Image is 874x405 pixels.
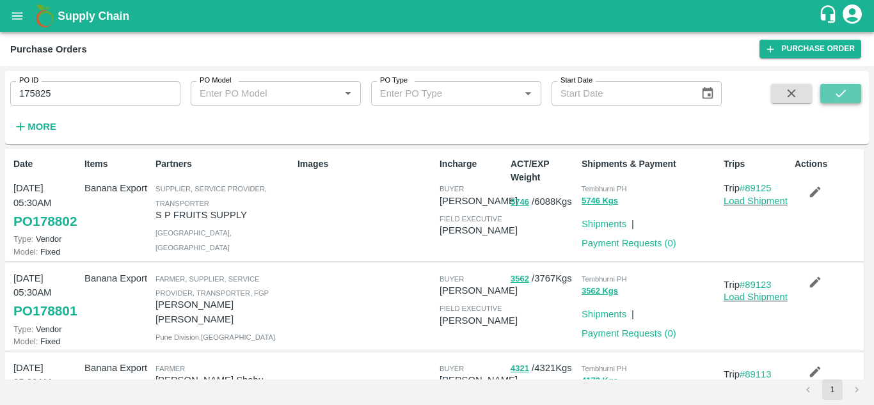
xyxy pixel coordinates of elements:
p: Banana Export [84,271,150,285]
label: Start Date [560,75,592,86]
a: Payment Requests (0) [582,328,676,338]
p: Fixed [13,246,79,258]
input: Enter PO ID [10,81,180,106]
p: Date [13,157,79,171]
span: field executive [440,305,502,312]
button: Open [340,85,356,102]
p: [DATE] 05:30AM [13,361,79,390]
p: Trip [724,181,790,195]
div: | [626,212,634,231]
a: Load Shipment [724,292,788,302]
button: 4173 Kgs [582,374,618,388]
p: [PERSON_NAME] [440,373,518,387]
span: Model: [13,337,38,346]
p: [PERSON_NAME] [440,223,518,237]
a: Shipments [582,309,626,319]
p: Partners [155,157,292,171]
strong: More [28,122,56,132]
p: Trips [724,157,790,171]
p: / 3767 Kgs [511,271,576,286]
p: / 4321 Kgs [511,361,576,376]
span: Farmer, Supplier, Service Provider, Transporter, FGP [155,275,269,297]
input: Enter PO Model [195,85,319,102]
input: Start Date [552,81,691,106]
p: [DATE] 05:30AM [13,271,79,300]
span: Pune Division , [GEOGRAPHIC_DATA] [155,333,275,341]
span: Tembhurni PH [582,185,627,193]
input: Enter PO Type [375,85,500,102]
span: Type: [13,234,33,244]
span: buyer [440,275,464,283]
label: PO ID [19,75,38,86]
span: Tembhurni PH [582,275,627,283]
a: PO178802 [13,210,77,233]
span: Type: [13,324,33,334]
div: account of current user [841,3,864,29]
button: Choose date [695,81,720,106]
div: | [626,302,634,321]
p: / 6088 Kgs [511,195,576,209]
div: customer-support [818,4,841,28]
span: Farmer [155,365,185,372]
a: Purchase Order [759,40,861,58]
a: Shipments [582,219,626,229]
a: PO178801 [13,299,77,322]
p: [DATE] 05:30AM [13,181,79,210]
p: Trip [724,367,790,381]
button: 5746 [511,195,529,210]
p: ACT/EXP Weight [511,157,576,184]
span: field executive [440,215,502,223]
p: [PERSON_NAME] [440,314,518,328]
button: 5746 Kgs [582,194,618,209]
p: Incharge [440,157,505,171]
span: Tembhurni PH [582,365,627,372]
nav: pagination navigation [796,379,869,400]
p: Fixed [13,335,79,347]
span: Supplier, Service Provider, Transporter [155,185,267,207]
p: Trip [724,278,790,292]
a: #89123 [740,280,772,290]
div: Purchase Orders [10,41,87,58]
p: Images [298,157,434,171]
a: Supply Chain [58,7,818,25]
button: page 1 [822,379,843,400]
p: Vendor [13,323,79,335]
span: Model: [13,247,38,257]
button: open drawer [3,1,32,31]
a: Load Shipment [724,196,788,206]
a: Payment Requests (0) [582,238,676,248]
span: [GEOGRAPHIC_DATA] , [GEOGRAPHIC_DATA] [155,229,232,251]
button: 3562 [511,272,529,287]
label: PO Model [200,75,232,86]
p: Banana Export [84,361,150,375]
p: Vendor [13,233,79,245]
a: #89113 [740,369,772,379]
p: S P FRUITS SUPPLY [155,208,292,222]
button: 3562 Kgs [582,284,618,299]
p: [PERSON_NAME] [440,283,518,298]
span: buyer [440,365,464,372]
p: [PERSON_NAME] [440,194,518,208]
img: logo [32,3,58,29]
p: Items [84,157,150,171]
p: [PERSON_NAME] Shahu [PERSON_NAME] [155,373,292,402]
label: PO Type [380,75,408,86]
p: Actions [795,157,861,171]
p: Banana Export [84,181,150,195]
button: Open [520,85,536,102]
a: #89125 [740,183,772,193]
button: More [10,116,60,138]
p: Shipments & Payment [582,157,719,171]
p: [PERSON_NAME] [PERSON_NAME] [155,298,292,326]
button: 4321 [511,361,529,376]
span: buyer [440,185,464,193]
b: Supply Chain [58,10,129,22]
